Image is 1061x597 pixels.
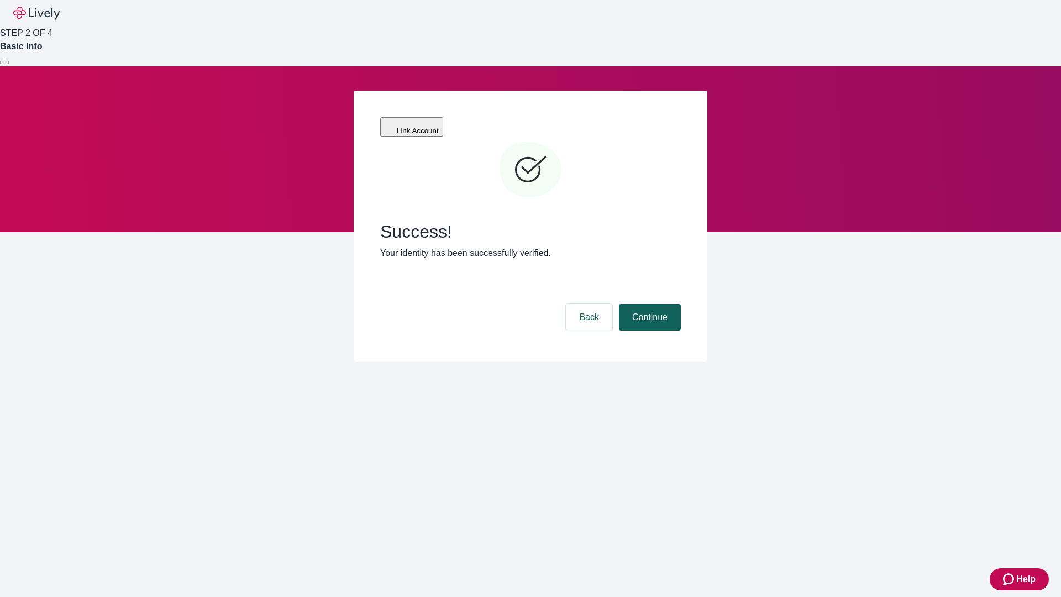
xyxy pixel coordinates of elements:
button: Continue [619,304,681,331]
svg: Zendesk support icon [1003,573,1016,586]
button: Zendesk support iconHelp [990,568,1049,590]
img: Lively [13,7,60,20]
button: Link Account [380,117,443,137]
span: Success! [380,221,681,242]
svg: Checkmark icon [497,137,564,203]
button: Back [566,304,612,331]
span: Help [1016,573,1036,586]
p: Your identity has been successfully verified. [380,247,681,260]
